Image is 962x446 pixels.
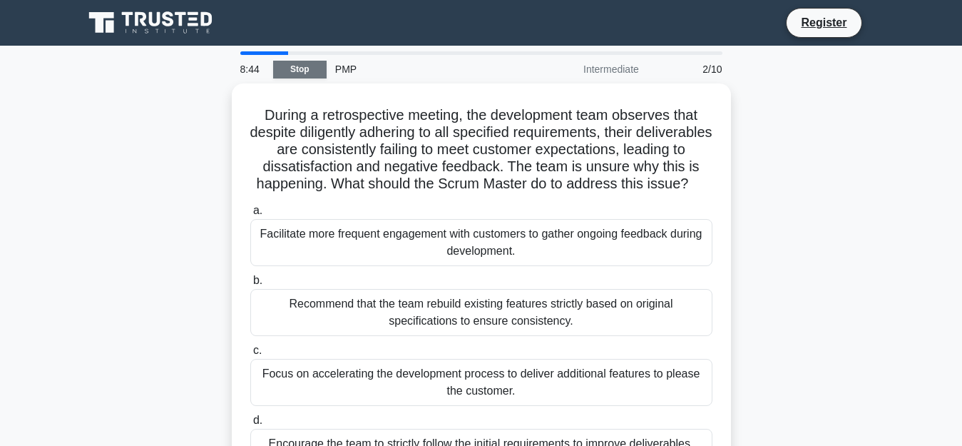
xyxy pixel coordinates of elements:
[273,61,327,78] a: Stop
[253,204,262,216] span: a.
[253,344,262,356] span: c.
[253,274,262,286] span: b.
[250,289,712,336] div: Recommend that the team rebuild existing features strictly based on original specifications to en...
[253,414,262,426] span: d.
[250,219,712,266] div: Facilitate more frequent engagement with customers to gather ongoing feedback during development.
[523,55,648,83] div: Intermediate
[232,55,273,83] div: 8:44
[648,55,731,83] div: 2/10
[792,14,855,31] a: Register
[249,106,714,193] h5: During a retrospective meeting, the development team observes that despite diligently adhering to...
[250,359,712,406] div: Focus on accelerating the development process to deliver additional features to please the customer.
[327,55,523,83] div: PMP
